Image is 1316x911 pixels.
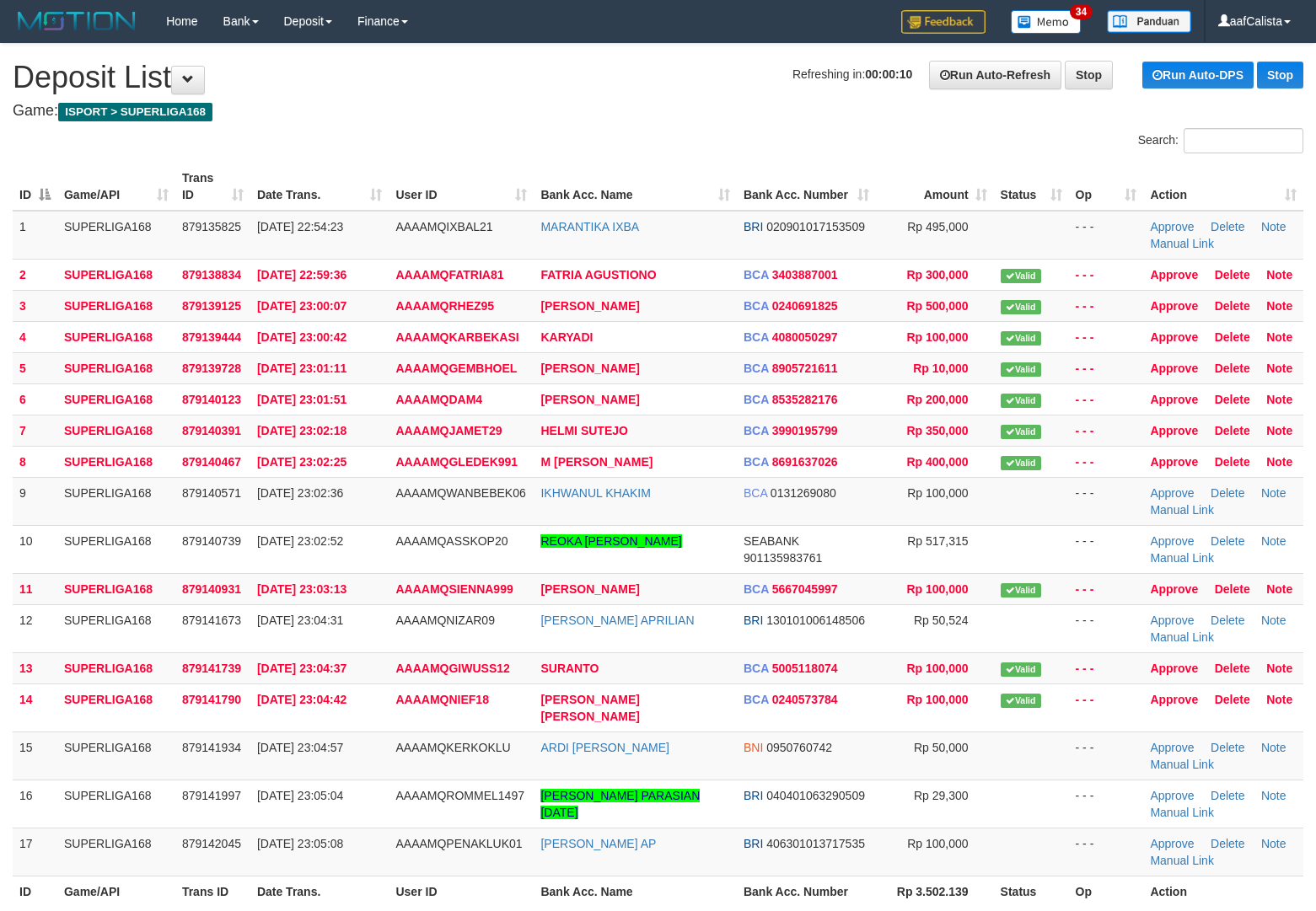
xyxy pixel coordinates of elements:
[1215,455,1250,469] a: Delete
[57,259,175,290] td: SUPERLIGA168
[906,299,968,313] span: Rp 500,000
[57,290,175,321] td: SUPERLIGA168
[772,362,838,375] span: Copy 8905721611 to clipboard
[13,103,1303,120] h4: Game:
[744,220,763,233] span: BRI
[907,534,968,548] span: Rp 517,315
[57,525,175,573] td: SUPERLIGA168
[1150,424,1198,437] a: Approve
[1069,731,1144,780] td: - - -
[182,424,241,437] span: 879140391
[906,693,968,706] span: Rp 100,000
[744,424,769,437] span: BCA
[395,299,494,313] span: AAAAMQRHEZ95
[1001,662,1041,677] span: Valid transaction
[540,693,639,723] a: [PERSON_NAME] [PERSON_NAME]
[907,486,968,500] span: Rp 100,000
[257,582,346,596] span: [DATE] 23:03:13
[766,220,865,233] span: Copy 020901017153509 to clipboard
[13,259,57,290] td: 2
[744,362,769,375] span: BCA
[1069,163,1144,211] th: Op: activate to sort column ascending
[1150,854,1214,867] a: Manual Link
[1266,693,1292,706] a: Note
[1069,352,1144,383] td: - - -
[175,163,250,211] th: Trans ID: activate to sort column ascending
[1150,299,1198,313] a: Approve
[1211,614,1244,627] a: Delete
[1215,330,1250,344] a: Delete
[766,614,865,627] span: Copy 130101006148506 to clipboard
[13,321,57,352] td: 4
[744,534,799,548] span: SEABANK
[1261,534,1286,548] a: Note
[182,299,241,313] span: 879139125
[1069,321,1144,352] td: - - -
[540,455,653,469] a: M [PERSON_NAME]
[766,837,865,850] span: Copy 406301013717535 to clipboard
[395,534,508,548] span: AAAAMQASSKOP20
[57,321,175,352] td: SUPERLIGA168
[906,424,968,437] span: Rp 350,000
[57,573,175,604] td: SUPERLIGA168
[257,299,346,313] span: [DATE] 23:00:07
[1150,582,1198,596] a: Approve
[395,614,494,627] span: AAAAMQNIZAR09
[257,534,343,548] span: [DATE] 23:02:52
[1069,828,1144,876] td: - - -
[257,393,346,406] span: [DATE] 23:01:51
[1215,662,1250,675] a: Delete
[1266,455,1292,469] a: Note
[1211,486,1244,500] a: Delete
[13,828,57,876] td: 17
[13,780,57,828] td: 16
[540,299,639,313] a: [PERSON_NAME]
[13,61,1303,94] h1: Deposit List
[744,741,763,754] span: BNI
[395,330,518,344] span: AAAAMQKARBEKASI
[182,330,241,344] span: 879139444
[182,662,241,675] span: 879141739
[182,362,241,375] span: 879139728
[182,693,241,706] span: 879141790
[744,614,763,627] span: BRI
[1069,290,1144,321] td: - - -
[772,393,838,406] span: Copy 8535282176 to clipboard
[257,741,343,754] span: [DATE] 23:04:57
[540,614,694,627] a: [PERSON_NAME] APRILIAN
[58,103,212,121] span: ISPORT > SUPERLIGA168
[395,662,509,675] span: AAAAMQGIWUSS12
[57,477,175,525] td: SUPERLIGA168
[1150,534,1194,548] a: Approve
[13,525,57,573] td: 10
[1150,614,1194,627] a: Approve
[772,268,838,281] span: Copy 3403887001 to clipboard
[182,741,241,754] span: 879141934
[1215,268,1250,281] a: Delete
[395,693,488,706] span: AAAAMQNIEF18
[744,551,822,565] span: Copy 901135983761 to clipboard
[1261,614,1286,627] a: Note
[57,415,175,446] td: SUPERLIGA168
[906,268,968,281] span: Rp 300,000
[929,61,1061,89] a: Run Auto-Refresh
[744,582,769,596] span: BCA
[1211,837,1244,850] a: Delete
[737,163,876,211] th: Bank Acc. Number: activate to sort column ascending
[744,330,769,344] span: BCA
[744,837,763,850] span: BRI
[766,789,865,802] span: Copy 040401063290509 to clipboard
[1261,741,1286,754] a: Note
[907,837,968,850] span: Rp 100,000
[57,828,175,876] td: SUPERLIGA168
[1150,551,1214,565] a: Manual Link
[994,163,1069,211] th: Status: activate to sort column ascending
[13,8,141,34] img: MOTION_logo.png
[257,424,346,437] span: [DATE] 23:02:18
[914,789,969,802] span: Rp 29,300
[1261,486,1286,500] a: Note
[1150,237,1214,250] a: Manual Link
[1069,383,1144,415] td: - - -
[1184,128,1303,153] input: Search:
[766,741,832,754] span: Copy 0950760742 to clipboard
